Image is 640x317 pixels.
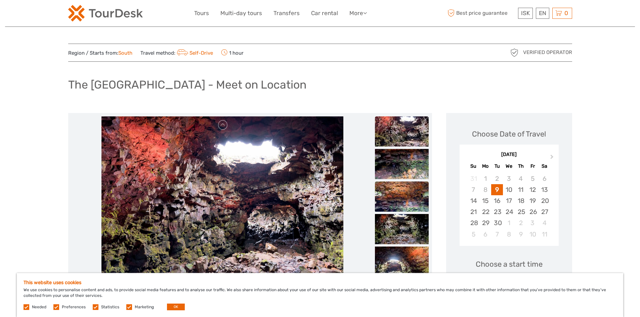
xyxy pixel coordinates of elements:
[221,48,244,57] span: 1 hour
[273,8,300,18] a: Transfers
[527,195,539,206] div: Choose Friday, September 19th, 2025
[547,153,558,164] button: Next Month
[539,229,550,240] div: Choose Saturday, October 11th, 2025
[446,8,516,19] span: Best price guarantee
[220,8,262,18] a: Multi-day tours
[468,217,479,228] div: Choose Sunday, September 28th, 2025
[462,173,556,240] div: month 2025-09
[479,162,491,171] div: Mo
[527,184,539,195] div: Choose Friday, September 12th, 2025
[349,8,367,18] a: More
[527,217,539,228] div: Choose Friday, October 3rd, 2025
[135,304,154,310] label: Marketing
[491,229,503,240] div: Choose Tuesday, October 7th, 2025
[468,195,479,206] div: Choose Sunday, September 14th, 2025
[515,173,527,184] div: Not available Thursday, September 4th, 2025
[101,116,343,277] img: 7c97a624f3354d579fc14609fbbdcb63_main_slider.jpeg
[503,162,515,171] div: We
[527,206,539,217] div: Choose Friday, September 26th, 2025
[515,184,527,195] div: Choose Thursday, September 11th, 2025
[539,217,550,228] div: Choose Saturday, October 4th, 2025
[167,304,185,310] button: OK
[527,162,539,171] div: Fr
[491,206,503,217] div: Choose Tuesday, September 23rd, 2025
[311,8,338,18] a: Car rental
[375,149,429,179] img: ca7c172c95ba4cca9f64c90147585406_slider_thumbnail.jpeg
[476,259,543,269] span: Choose a start time
[539,184,550,195] div: Choose Saturday, September 13th, 2025
[479,173,491,184] div: Not available Monday, September 1st, 2025
[479,195,491,206] div: Choose Monday, September 15th, 2025
[521,10,530,16] span: ISK
[68,50,132,57] span: Region / Starts from:
[375,247,429,277] img: f983090ef9684458b8b3d716c6f38238_slider_thumbnail.jpeg
[468,206,479,217] div: Choose Sunday, September 21st, 2025
[32,304,46,310] label: Needed
[479,229,491,240] div: Choose Monday, October 6th, 2025
[24,280,616,285] h5: This website uses cookies
[491,173,503,184] div: Not available Tuesday, September 2nd, 2025
[539,173,550,184] div: Not available Saturday, September 6th, 2025
[9,12,76,17] p: We're away right now. Please check back later!
[503,229,515,240] div: Choose Wednesday, October 8th, 2025
[375,214,429,244] img: 581000d2588741be932189ff04151229_slider_thumbnail.jpeg
[539,195,550,206] div: Choose Saturday, September 20th, 2025
[375,181,429,212] img: 5dfc7e9627b84b73a438736abe391c66_slider_thumbnail.jpeg
[539,162,550,171] div: Sa
[118,50,132,56] a: South
[563,10,569,16] span: 0
[468,229,479,240] div: Choose Sunday, October 5th, 2025
[468,173,479,184] div: Not available Sunday, August 31st, 2025
[175,50,213,56] a: Self-Drive
[503,206,515,217] div: Choose Wednesday, September 24th, 2025
[77,10,85,18] button: Open LiveChat chat widget
[503,195,515,206] div: Choose Wednesday, September 17th, 2025
[491,217,503,228] div: Choose Tuesday, September 30th, 2025
[527,173,539,184] div: Not available Friday, September 5th, 2025
[101,304,119,310] label: Statistics
[539,206,550,217] div: Choose Saturday, September 27th, 2025
[68,5,143,21] img: 120-15d4194f-c635-41b9-a512-a3cb382bfb57_logo_small.png
[527,229,539,240] div: Choose Friday, October 10th, 2025
[17,273,623,317] div: We use cookies to personalise content and ads, to provide social media features and to analyse ou...
[62,304,86,310] label: Preferences
[503,217,515,228] div: Choose Wednesday, October 1st, 2025
[375,116,429,147] img: 7c97a624f3354d579fc14609fbbdcb63_slider_thumbnail.jpeg
[194,8,209,18] a: Tours
[479,184,491,195] div: Not available Monday, September 8th, 2025
[523,49,572,56] span: Verified Operator
[515,195,527,206] div: Choose Thursday, September 18th, 2025
[479,217,491,228] div: Choose Monday, September 29th, 2025
[503,173,515,184] div: Not available Wednesday, September 3rd, 2025
[503,184,515,195] div: Choose Wednesday, September 10th, 2025
[515,206,527,217] div: Choose Thursday, September 25th, 2025
[515,162,527,171] div: Th
[468,162,479,171] div: Su
[515,217,527,228] div: Choose Thursday, October 2nd, 2025
[479,206,491,217] div: Choose Monday, September 22nd, 2025
[515,229,527,240] div: Choose Thursday, October 9th, 2025
[536,8,549,19] div: EN
[68,78,306,92] h1: The [GEOGRAPHIC_DATA] - Meet on Location
[509,47,520,58] img: verified_operator_grey_128.png
[491,195,503,206] div: Choose Tuesday, September 16th, 2025
[472,129,546,139] div: Choose Date of Travel
[491,162,503,171] div: Tu
[468,184,479,195] div: Not available Sunday, September 7th, 2025
[491,184,503,195] div: Choose Tuesday, September 9th, 2025
[460,151,559,158] div: [DATE]
[140,48,213,57] span: Travel method:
